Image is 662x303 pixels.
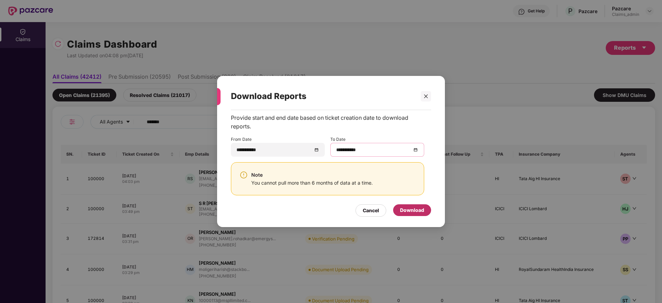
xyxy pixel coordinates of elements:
span: close [424,94,428,99]
div: To Date [330,136,424,157]
div: Cancel [363,207,379,214]
div: You cannot pull more than 6 months of data at a time. [251,179,373,187]
div: Note [251,171,373,179]
div: Provide start and end date based on ticket creation date to download reports. [231,114,424,131]
div: From Date [231,136,325,157]
div: Download [400,206,424,214]
img: svg+xml;base64,PHN2ZyBpZD0iV2FybmluZ18tXzI0eDI0IiBkYXRhLW5hbWU9Ildhcm5pbmcgLSAyNHgyNCIgeG1sbnM9Im... [240,171,248,179]
div: Download Reports [231,83,415,110]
